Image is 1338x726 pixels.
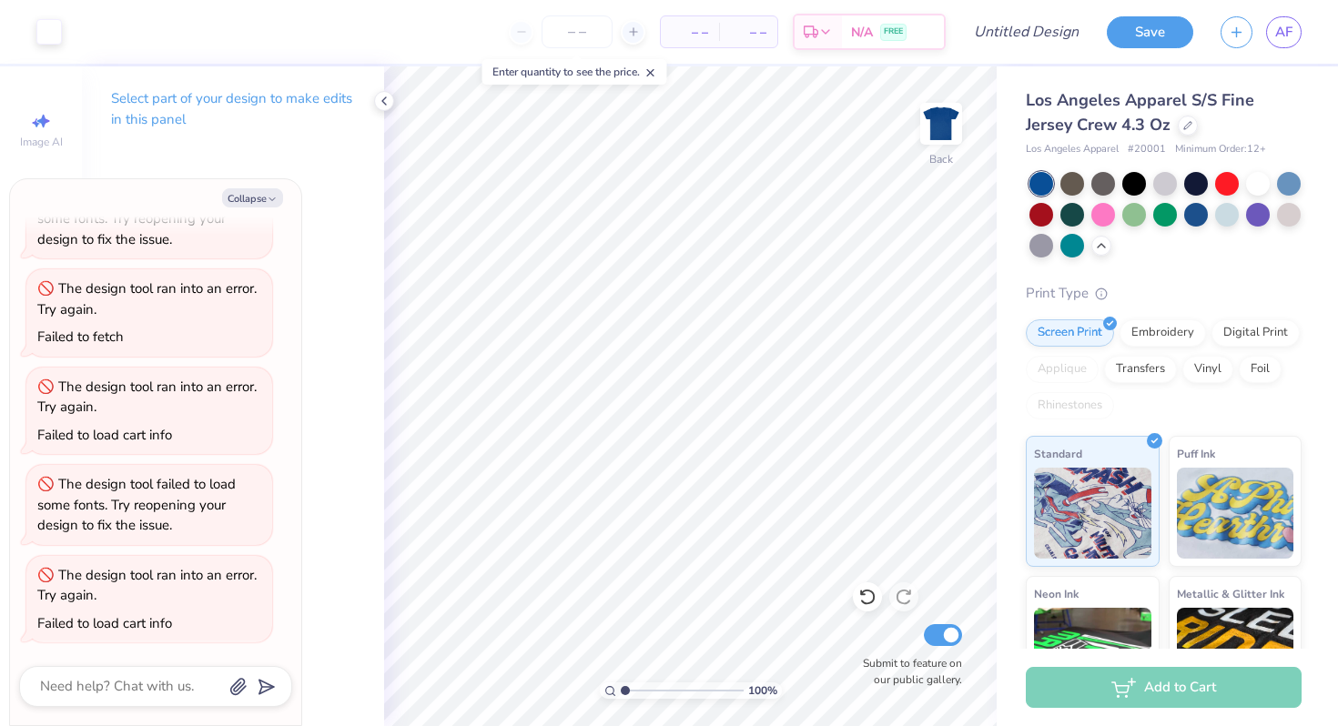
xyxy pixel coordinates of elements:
label: Submit to feature on our public gallery. [853,655,962,688]
span: 100 % [748,682,777,699]
img: Neon Ink [1034,608,1151,699]
img: Puff Ink [1177,468,1294,559]
div: Digital Print [1211,319,1300,347]
div: Failed to fetch [37,328,124,346]
span: AF [1275,22,1292,43]
div: The design tool failed to load some fonts. Try reopening your design to fix the issue. [37,475,236,534]
span: Standard [1034,444,1082,463]
input: – – [542,15,613,48]
p: Select part of your design to make edits in this panel [111,88,355,130]
div: Foil [1239,356,1282,383]
span: Neon Ink [1034,584,1079,603]
div: The design tool ran into an error. Try again. [37,279,257,318]
a: AF [1266,16,1302,48]
span: # 20001 [1128,142,1166,157]
div: Screen Print [1026,319,1114,347]
span: Los Angeles Apparel S/S Fine Jersey Crew 4.3 Oz [1026,89,1254,136]
span: Puff Ink [1177,444,1215,463]
div: Embroidery [1120,319,1206,347]
span: Image AI [20,135,63,149]
div: Failed to load cart info [37,426,172,444]
input: Untitled Design [959,14,1093,50]
button: Collapse [222,188,283,207]
span: Los Angeles Apparel [1026,142,1119,157]
div: The design tool failed to load some fonts. Try reopening your design to fix the issue. [37,189,236,248]
span: N/A [851,23,873,42]
div: Vinyl [1182,356,1233,383]
span: – – [672,23,708,42]
div: The design tool ran into an error. Try again. [37,566,257,605]
div: The design tool ran into an error. Try again. [37,378,257,417]
img: Metallic & Glitter Ink [1177,608,1294,699]
img: Back [923,106,959,142]
div: Transfers [1104,356,1177,383]
div: Failed to load cart info [37,614,172,632]
div: Back [929,151,953,167]
div: Rhinestones [1026,392,1114,419]
span: – – [730,23,766,42]
div: Applique [1026,356,1099,383]
img: Standard [1034,468,1151,559]
button: Save [1107,16,1193,48]
span: FREE [884,25,903,38]
span: Metallic & Glitter Ink [1177,584,1284,603]
div: Print Type [1026,283,1302,304]
div: Enter quantity to see the price. [482,59,667,85]
span: Minimum Order: 12 + [1175,142,1266,157]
